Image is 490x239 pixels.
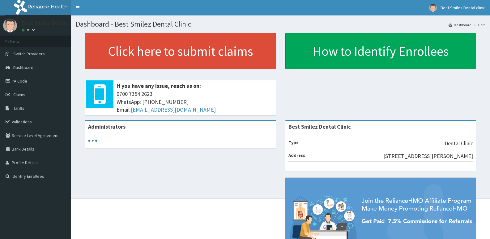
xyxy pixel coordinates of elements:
[13,51,45,57] span: Switch Providers
[13,92,25,97] span: Claims
[13,65,33,70] span: Dashboard
[85,33,276,69] a: Click here to submit claims
[288,140,299,145] b: Type
[449,22,471,28] a: Dashboard
[88,136,97,145] svg: audio-loading
[288,152,305,158] b: Address
[445,139,473,147] p: Dental Clinic
[22,28,36,32] a: Online
[76,20,485,28] h1: Dashboard - Best Smilez Dental Clinic
[288,123,351,130] strong: Best Smilez Dental Clinic
[22,20,82,26] p: Best Smilez Dental clinic
[383,152,473,160] p: [STREET_ADDRESS][PERSON_NAME]
[472,22,485,28] li: Here
[88,123,126,130] b: Administrators
[117,90,273,114] span: 0700 7354 2623 WhatsApp: [PHONE_NUMBER] Email:
[117,82,201,89] b: If you have any issue, reach us on:
[13,105,24,111] span: Tariffs
[441,5,485,11] span: Best Smilez Dental clinic
[429,4,437,12] img: User Image
[285,33,476,69] a: How to Identify Enrollees
[3,19,17,32] img: User Image
[131,106,216,113] a: [EMAIL_ADDRESS][DOMAIN_NAME]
